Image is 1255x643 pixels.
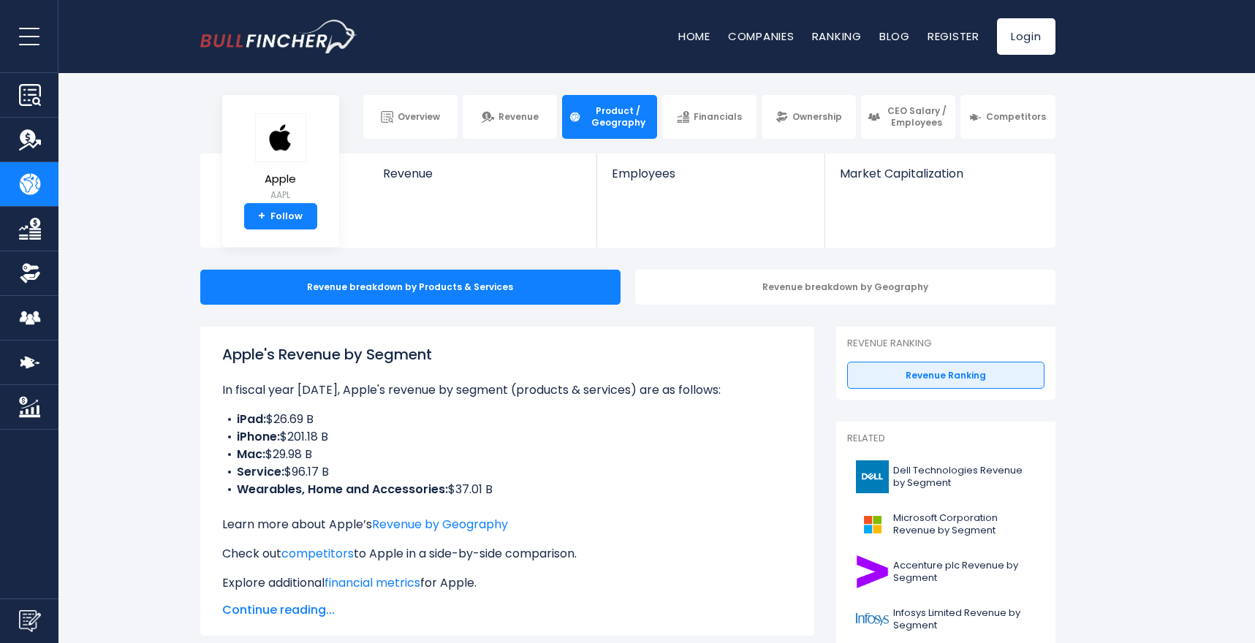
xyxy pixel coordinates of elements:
p: Check out to Apple in a side-by-side comparison. [222,545,792,563]
p: In fiscal year [DATE], Apple's revenue by segment (products & services) are as follows: [222,381,792,399]
li: $26.69 B [222,411,792,428]
a: Revenue by Geography [372,516,508,533]
a: Dell Technologies Revenue by Segment [847,457,1044,497]
li: $37.01 B [222,481,792,498]
li: $96.17 B [222,463,792,481]
span: Accenture plc Revenue by Segment [893,560,1036,585]
a: Accenture plc Revenue by Segment [847,552,1044,592]
a: Overview [363,95,458,139]
span: Financials [694,111,742,123]
a: Apple AAPL [254,113,307,204]
b: Mac: [237,446,265,463]
a: Register [928,28,979,44]
a: Ranking [812,28,862,44]
b: Wearables, Home and Accessories: [237,481,448,498]
a: competitors [281,545,354,562]
span: Competitors [986,111,1046,123]
img: Ownership [19,262,41,284]
img: ACN logo [856,555,889,588]
a: Market Capitalization [825,153,1053,205]
strong: + [258,210,265,223]
span: Continue reading... [222,601,792,619]
span: Ownership [792,111,842,123]
div: Revenue breakdown by Geography [635,270,1055,305]
p: Revenue Ranking [847,338,1044,350]
span: Overview [398,111,440,123]
a: Employees [597,153,824,205]
a: Product / Geography [562,95,656,139]
a: Home [678,28,710,44]
h1: Apple's Revenue by Segment [222,343,792,365]
b: iPad: [237,411,266,427]
span: Infosys Limited Revenue by Segment [893,607,1036,632]
img: INFY logo [856,603,889,636]
b: iPhone: [237,428,280,445]
p: Learn more about Apple’s [222,516,792,533]
p: Explore additional for Apple. [222,574,792,592]
div: Revenue breakdown by Products & Services [200,270,621,305]
a: Microsoft Corporation Revenue by Segment [847,504,1044,544]
span: Microsoft Corporation Revenue by Segment [893,512,1036,537]
a: Revenue [368,153,597,205]
b: Service: [237,463,284,480]
a: +Follow [244,203,317,229]
li: $29.98 B [222,446,792,463]
span: Product / Geography [585,105,650,128]
span: Employees [612,167,810,180]
a: Blog [879,28,910,44]
a: Companies [728,28,795,44]
span: Revenue [498,111,539,123]
a: CEO Salary / Employees [861,95,955,139]
p: Related [847,433,1044,445]
a: Financials [662,95,757,139]
a: Ownership [762,95,856,139]
a: Revenue [463,95,557,139]
li: $201.18 B [222,428,792,446]
span: Market Capitalization [840,167,1039,180]
a: Revenue Ranking [847,362,1044,389]
a: Go to homepage [200,20,357,53]
a: financial metrics [325,574,420,591]
img: MSFT logo [856,508,889,541]
a: Login [997,18,1055,55]
small: AAPL [255,189,306,202]
a: Infosys Limited Revenue by Segment [847,599,1044,639]
img: DELL logo [856,460,889,493]
img: bullfincher logo [200,20,357,53]
span: Apple [255,173,306,186]
span: Revenue [383,167,583,180]
a: Competitors [960,95,1055,139]
span: Dell Technologies Revenue by Segment [893,465,1036,490]
span: CEO Salary / Employees [884,105,949,128]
